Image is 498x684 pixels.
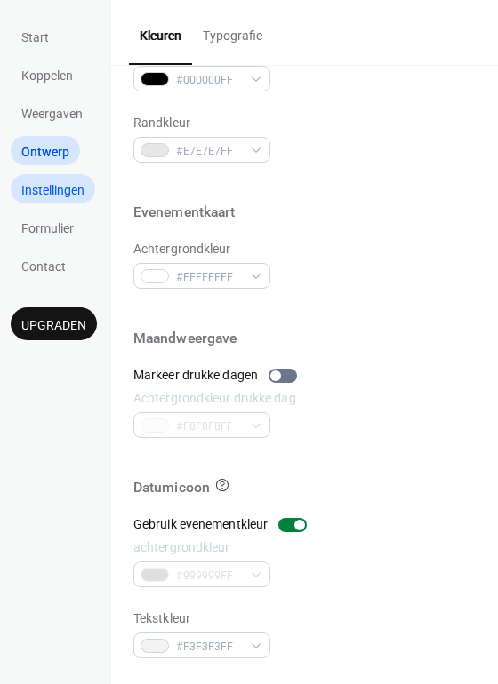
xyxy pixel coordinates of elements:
div: Maandweergave [133,329,237,347]
a: Instellingen [11,174,95,203]
div: Markeer drukke dagen [133,366,258,385]
button: Upgraden [11,307,97,340]
div: Datumicoon [133,478,210,497]
span: Formulier [21,219,74,238]
div: Randkleur [133,114,267,132]
span: #F3F3F3FF [176,638,242,656]
span: Koppelen [21,67,73,85]
div: Achtergrondkleur [133,240,267,258]
div: achtergrondkleur [133,538,267,557]
span: #E7E7E7FF [176,142,242,161]
a: Weergaven [11,98,93,127]
span: #FFFFFFFF [176,268,242,287]
span: Start [21,28,49,47]
a: Ontwerp [11,136,80,165]
span: #000000FF [176,71,242,90]
div: Gebruik evenementkleur [133,515,268,534]
a: Start [11,21,60,51]
a: Formulier [11,212,84,242]
span: Contact [21,258,66,276]
div: Achtergrondkleur drukke dag [133,389,296,408]
span: Weergaven [21,105,83,123]
a: Contact [11,251,76,280]
div: Tekstkleur [133,609,267,628]
div: Evenementkaart [133,203,235,221]
span: Instellingen [21,181,84,200]
span: Upgraden [21,316,86,335]
a: Koppelen [11,60,84,89]
span: Ontwerp [21,143,69,162]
